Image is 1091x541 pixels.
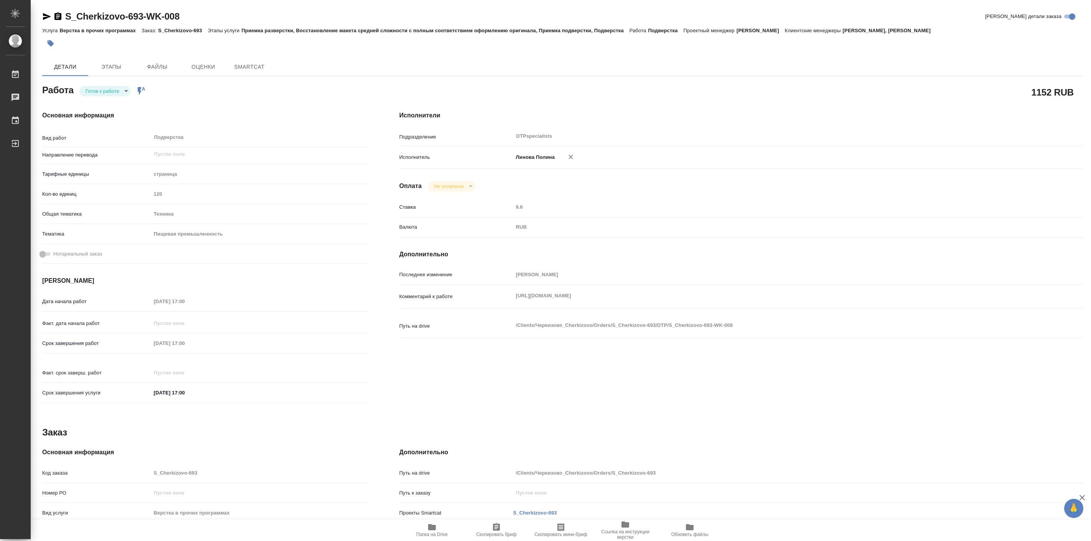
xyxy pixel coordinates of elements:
[65,11,180,21] a: S_Cherkizovo-693-WK-008
[42,82,74,96] h2: Работа
[151,467,369,478] input: Пустое поле
[151,338,218,349] input: Пустое поле
[399,293,513,300] p: Комментарий к работе
[42,340,151,347] p: Срок завершения работ
[513,153,555,161] p: Линова Полина
[42,426,67,439] h2: Заказ
[513,510,557,516] a: S_Cherkizovo-693
[416,532,448,537] span: Папка на Drive
[83,88,122,94] button: Готов к работе
[42,276,369,285] h4: [PERSON_NAME]
[42,12,51,21] button: Скопировать ссылку для ЯМессенджера
[151,228,369,241] div: Пищевая промышленность
[42,448,369,457] h4: Основная информация
[158,28,208,33] p: S_Cherkizovo-693
[42,190,151,198] p: Кол-во единиц
[630,28,648,33] p: Работа
[42,134,151,142] p: Вид работ
[399,448,1083,457] h4: Дополнительно
[53,12,63,21] button: Скопировать ссылку
[399,489,513,497] p: Путь к заказу
[241,28,629,33] p: Приемка разверстки, Восстановление макета средней сложности с полным соответствием оформлению ори...
[399,203,513,211] p: Ставка
[151,296,218,307] input: Пустое поле
[42,111,369,120] h4: Основная информация
[513,487,1026,498] input: Пустое поле
[151,318,218,329] input: Пустое поле
[399,181,422,191] h4: Оплата
[562,148,579,165] button: Удалить исполнителя
[151,487,369,498] input: Пустое поле
[42,489,151,497] p: Номер РО
[399,223,513,231] p: Валюта
[185,62,222,72] span: Оценки
[598,529,653,540] span: Ссылка на инструкции верстки
[399,509,513,517] p: Проекты Smartcat
[513,289,1026,302] textarea: [URL][DOMAIN_NAME]
[399,133,513,141] p: Подразделение
[231,62,268,72] span: SmartCat
[142,28,158,33] p: Заказ:
[42,509,151,517] p: Вид услуги
[139,62,176,72] span: Файлы
[53,250,102,258] span: Нотариальный заказ
[93,62,130,72] span: Этапы
[399,111,1083,120] h4: Исполнители
[534,532,587,537] span: Скопировать мини-бриф
[1067,500,1080,516] span: 🙏
[42,389,151,397] p: Срок завершения услуги
[513,467,1026,478] input: Пустое поле
[399,469,513,477] p: Путь на drive
[593,520,658,541] button: Ссылка на инструкции верстки
[151,168,369,181] div: страница
[59,28,142,33] p: Верстка в прочих программах
[42,170,151,178] p: Тарифные единицы
[208,28,242,33] p: Этапы услуги
[513,201,1026,213] input: Пустое поле
[399,250,1083,259] h4: Дополнительно
[648,28,683,33] p: Подверстка
[671,532,709,537] span: Обновить файлы
[42,320,151,327] p: Факт. дата начала работ
[42,28,59,33] p: Услуга
[47,62,84,72] span: Детали
[42,210,151,218] p: Общая тематика
[658,520,722,541] button: Обновить файлы
[42,298,151,305] p: Дата начала работ
[513,269,1026,280] input: Пустое поле
[476,532,516,537] span: Скопировать бриф
[985,13,1061,20] span: [PERSON_NAME] детали заказа
[153,150,351,159] input: Пустое поле
[1032,86,1074,99] h2: 1152 RUB
[529,520,593,541] button: Скопировать мини-бриф
[79,86,131,96] div: Готов к работе
[151,387,218,398] input: ✎ Введи что-нибудь
[428,181,475,191] div: Готов к работе
[42,151,151,159] p: Направление перевода
[1064,499,1083,518] button: 🙏
[513,221,1026,234] div: RUB
[42,35,59,52] button: Добавить тэг
[42,230,151,238] p: Тематика
[42,369,151,377] p: Факт. срок заверш. работ
[843,28,936,33] p: [PERSON_NAME], [PERSON_NAME]
[151,507,369,518] input: Пустое поле
[151,208,369,221] div: Техника
[399,271,513,279] p: Последнее изменение
[399,153,513,161] p: Исполнитель
[400,520,464,541] button: Папка на Drive
[785,28,843,33] p: Клиентские менеджеры
[151,188,369,200] input: Пустое поле
[684,28,737,33] p: Проектный менеджер
[737,28,785,33] p: [PERSON_NAME]
[399,322,513,330] p: Путь на drive
[464,520,529,541] button: Скопировать бриф
[42,469,151,477] p: Код заказа
[513,319,1026,332] textarea: /Clients/Черкизово_Cherkizovо/Orders/S_Cherkizovo-693/DTP/S_Cherkizovo-693-WK-008
[432,183,466,190] button: Не оплачена
[151,367,218,378] input: Пустое поле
